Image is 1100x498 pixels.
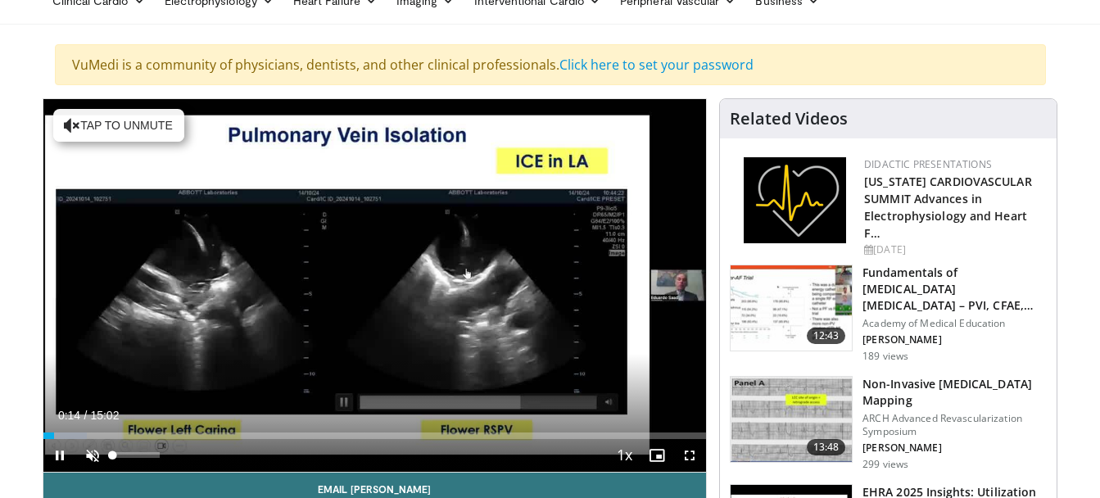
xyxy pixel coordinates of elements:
button: Tap to unmute [53,109,184,142]
p: 299 views [862,458,908,471]
a: [US_STATE] CARDIOVASCULAR SUMMIT Advances in Electrophysiology and Heart F… [864,174,1032,241]
h4: Related Videos [730,109,848,129]
span: 0:14 [58,409,80,422]
img: e2ebe5f7-8251-4f71-8ece-448796a9c2fe.150x105_q85_crop-smart_upscale.jpg [731,377,852,462]
span: / [84,409,88,422]
div: [DATE] [864,242,1043,257]
p: ARCH Advanced Revascularization Symposium [862,412,1047,438]
button: Enable picture-in-picture mode [641,439,673,472]
button: Unmute [76,439,109,472]
span: 15:02 [90,409,119,422]
button: Pause [43,439,76,472]
img: 4e963368-586b-4a90-9e7c-fb12b6f7a81e.150x105_q85_crop-smart_upscale.jpg [731,265,852,351]
span: 12:43 [807,328,846,344]
p: [PERSON_NAME] [862,333,1047,346]
div: Volume Level [113,452,160,458]
button: Fullscreen [673,439,706,472]
video-js: Video Player [43,99,707,473]
a: 12:43 Fundamentals of [MEDICAL_DATA] [MEDICAL_DATA] – PVI, CFAE, Empiric Lines, Trigge… Academy o... [730,265,1047,363]
button: Playback Rate [608,439,641,472]
div: VuMedi is a community of physicians, dentists, and other clinical professionals. [55,44,1046,85]
a: 13:48 Non-Invasive [MEDICAL_DATA] Mapping ARCH Advanced Revascularization Symposium [PERSON_NAME]... [730,376,1047,471]
p: Academy of Medical Education [862,317,1047,330]
div: Didactic Presentations [864,157,1043,172]
img: 1860aa7a-ba06-47e3-81a4-3dc728c2b4cf.png.150x105_q85_autocrop_double_scale_upscale_version-0.2.png [744,157,846,243]
span: 13:48 [807,439,846,455]
a: Click here to set your password [559,56,754,74]
p: [PERSON_NAME] [862,441,1047,455]
h3: Fundamentals of [MEDICAL_DATA] [MEDICAL_DATA] – PVI, CFAE, Empiric Lines, Trigge… [862,265,1047,314]
p: 189 views [862,350,908,363]
div: Progress Bar [43,432,707,439]
h3: Non-Invasive [MEDICAL_DATA] Mapping [862,376,1047,409]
